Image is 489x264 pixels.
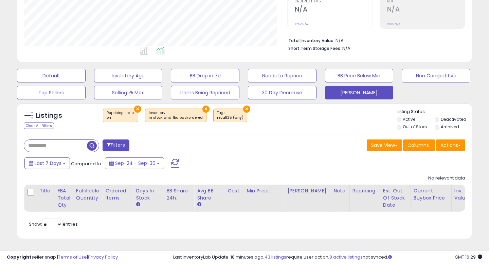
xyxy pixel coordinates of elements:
span: Columns [407,142,429,149]
button: Default [17,69,86,82]
b: Total Inventory Value: [288,38,334,43]
p: Listing States: [397,109,472,115]
a: 8 active listings [329,254,363,260]
span: Tags : [217,110,243,120]
h2: N/A [387,5,465,15]
div: Fulfillable Quantity [76,187,99,202]
div: Repricing [352,187,377,194]
button: × [134,106,141,113]
div: BB Share 24h. [166,187,191,202]
button: Selling @ Max [94,86,163,99]
h5: Listings [36,111,62,120]
label: Active [403,116,415,122]
span: Show: entries [29,221,78,227]
li: N/A [288,36,460,44]
a: Terms of Use [58,254,87,260]
small: Avg BB Share. [197,202,201,208]
button: Actions [436,139,465,151]
div: seller snap | | [7,254,118,261]
div: Ordered Items [105,187,130,202]
strong: Copyright [7,254,32,260]
span: Inventory : [149,110,203,120]
label: Deactivated [441,116,466,122]
button: Sep-24 - Sep-30 [105,157,164,169]
div: Title [39,187,52,194]
span: N/A [342,45,350,52]
div: Clear All Filters [24,122,54,129]
div: Inv. value [454,187,470,202]
span: Repricing state : [107,110,134,120]
div: No relevant data [428,175,465,182]
span: Last 7 Days [35,160,61,167]
small: Prev: N/A [295,22,308,26]
small: Days In Stock. [136,202,140,208]
div: Last InventoryLab Update: 18 minutes ago, require user action, not synced. [173,254,482,261]
div: FBA Total Qty [57,187,70,209]
small: Prev: N/A [387,22,400,26]
div: Note [333,187,347,194]
a: Privacy Policy [88,254,118,260]
button: [PERSON_NAME] [325,86,394,99]
button: Top Sellers [17,86,86,99]
div: Days In Stock [136,187,161,202]
button: Columns [403,139,435,151]
button: Filters [103,139,129,151]
button: × [202,106,210,113]
div: on [107,115,134,120]
button: Save View [367,139,402,151]
div: in stock and fba backordered [149,115,203,120]
label: Archived [441,124,459,130]
button: Last 7 Days [24,157,70,169]
button: Non Competitive [402,69,470,82]
button: BB Price Below Min [325,69,394,82]
span: Sep-24 - Sep-30 [115,160,156,167]
a: 43 listings [265,254,286,260]
div: Min Price [247,187,282,194]
div: recall25 (any) [217,115,243,120]
h2: N/A [295,5,373,15]
button: 30 Day Decrease [248,86,316,99]
b: Short Term Storage Fees: [288,45,341,51]
button: × [243,106,250,113]
button: Inventory Age [94,69,163,82]
label: Out of Stock [403,124,428,130]
button: Needs to Reprice [248,69,316,82]
button: BB Drop in 7d [171,69,239,82]
span: 2025-10-8 16:29 GMT [455,254,482,260]
div: [PERSON_NAME] [287,187,328,194]
div: Est. Out Of Stock Date [383,187,408,209]
span: Compared to: [71,161,102,167]
div: Avg BB Share [197,187,222,202]
div: Cost [228,187,241,194]
div: Current Buybox Price [414,187,449,202]
button: Items Being Repriced [171,86,239,99]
